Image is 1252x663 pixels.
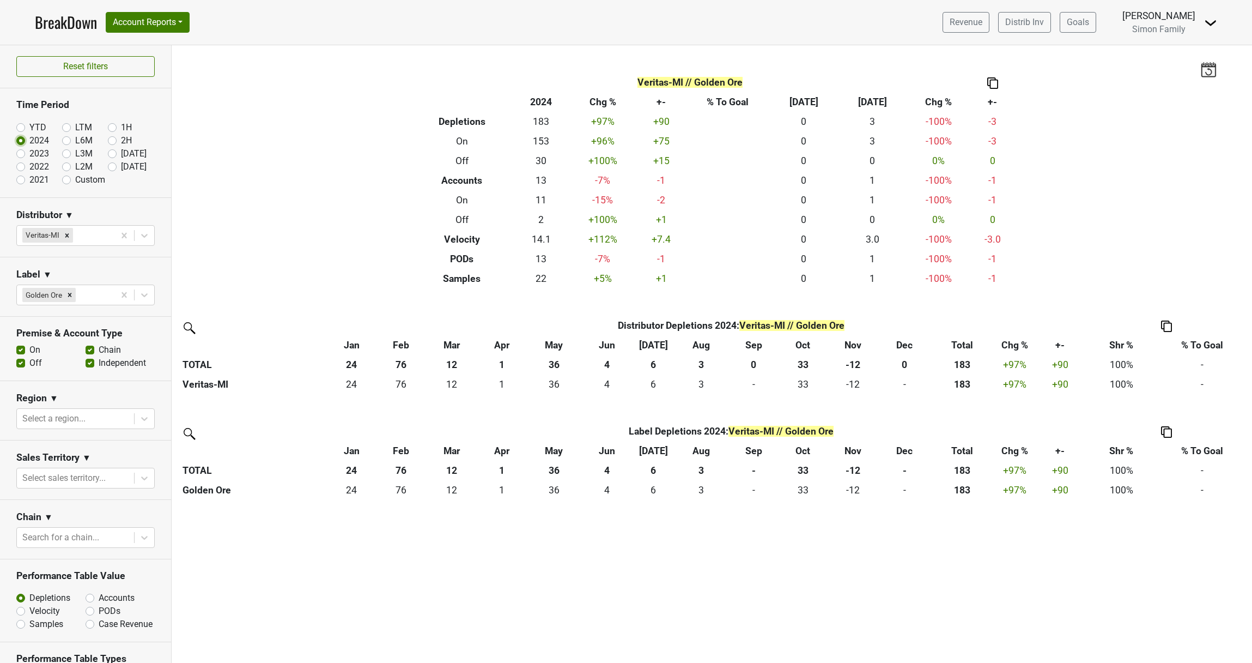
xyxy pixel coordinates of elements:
td: 0 [770,171,838,190]
div: 1 [481,377,523,391]
th: Chg % [568,92,637,112]
label: Samples [29,618,63,631]
label: [DATE] [121,160,147,173]
td: 1 [838,171,907,190]
th: % To Goal: activate to sort column ascending [1157,335,1248,355]
label: 2021 [29,173,49,186]
th: 1 [478,355,526,375]
div: 36 [528,377,579,391]
th: +- [637,92,686,112]
th: Shr %: activate to sort column ascending [1086,335,1157,355]
th: PODs [410,249,514,269]
th: 24 [327,355,376,375]
td: 22 [514,269,569,288]
th: - [728,461,779,480]
td: -1 [971,269,1014,288]
div: 76 [379,483,423,497]
th: Jun: activate to sort column ascending [582,441,632,461]
td: 0 [770,151,838,171]
td: 0 [728,375,779,394]
td: 0 [728,480,779,500]
h3: Time Period [16,99,155,111]
td: +1 [637,269,686,288]
td: -1 [971,190,1014,210]
th: Jan: activate to sort column ascending [327,335,376,355]
h3: Region [16,393,47,404]
td: 76 [376,375,426,394]
div: Remove Veritas-MI [61,228,73,242]
span: ▼ [50,392,58,405]
div: -12 [829,377,877,391]
img: Copy to clipboard [987,77,998,89]
div: - [882,377,927,391]
td: +90 [1035,461,1085,480]
td: 4 [582,375,632,394]
th: &nbsp;: activate to sort column ascending [180,441,327,461]
td: -100 % [907,269,971,288]
td: +97 % [994,480,1035,500]
th: 4 [582,355,632,375]
th: 2024 [514,92,569,112]
td: 0 [770,249,838,269]
th: 1 [478,461,526,480]
th: 0 [879,355,930,375]
td: +100 % [568,151,637,171]
th: Total: activate to sort column ascending [930,441,994,461]
h3: Label [16,269,40,280]
th: 183 [930,461,994,480]
td: 76 [376,480,426,500]
td: -7 % [568,249,637,269]
th: Sep: activate to sort column ascending [728,441,779,461]
img: filter [180,318,197,336]
span: ▼ [43,268,52,281]
div: +90 [1037,377,1083,391]
th: 0 [728,355,779,375]
td: 14.1 [514,230,569,249]
span: Veritas-MI // Golden Ore [739,320,844,331]
td: +1 [637,210,686,230]
label: Velocity [29,605,60,618]
label: L2M [75,160,93,173]
td: 1 [478,480,526,500]
span: Veritas-MI // Golden Ore [637,77,743,88]
td: -2 [637,190,686,210]
label: [DATE] [121,147,147,160]
th: Velocity [410,230,514,249]
th: Mar: activate to sort column ascending [426,441,478,461]
div: 76 [379,377,423,391]
td: 33 [779,480,826,500]
label: 2H [121,134,132,147]
td: 0 [770,112,838,131]
td: 36 [526,375,582,394]
td: 2 [514,210,569,230]
th: Label Depletions 2024 : [376,421,1086,441]
td: 100% [1086,461,1157,480]
th: Chg % [907,92,971,112]
th: 3 [674,461,728,480]
td: 12 [426,480,478,500]
th: Chg %: activate to sort column ascending [994,335,1035,355]
h3: Premise & Account Type [16,328,155,339]
th: 3 [674,355,728,375]
button: Reset filters [16,56,155,77]
td: 24 [327,375,376,394]
td: -100 % [907,112,971,131]
th: % To Goal [686,92,770,112]
label: PODs [99,605,120,618]
td: -1 [637,249,686,269]
td: 3.0 [838,230,907,249]
label: Case Revenue [99,618,153,631]
td: 13 [514,249,569,269]
div: 183 [933,483,992,497]
th: 183.000 [930,375,994,394]
span: +90 [1052,359,1068,370]
td: 6 [632,375,674,394]
label: Custom [75,173,105,186]
img: Copy to clipboard [1161,321,1172,332]
div: - [882,483,927,497]
div: Remove Golden Ore [64,288,76,302]
th: [DATE] [770,92,838,112]
td: -3 [971,112,1014,131]
th: Dec: activate to sort column ascending [879,335,930,355]
th: Jul: activate to sort column ascending [632,335,674,355]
